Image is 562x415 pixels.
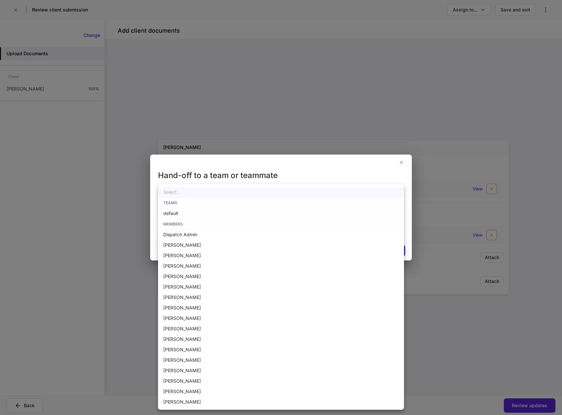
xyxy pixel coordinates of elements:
[158,386,404,397] li: [PERSON_NAME]
[158,365,404,376] li: [PERSON_NAME]
[158,355,404,365] li: [PERSON_NAME]
[158,282,404,292] li: [PERSON_NAME]
[158,324,404,334] li: [PERSON_NAME]
[158,344,404,355] li: [PERSON_NAME]
[158,292,404,303] li: [PERSON_NAME]
[158,240,404,250] li: [PERSON_NAME]
[158,250,404,261] li: [PERSON_NAME]
[158,261,404,271] li: [PERSON_NAME]
[158,303,404,313] li: [PERSON_NAME]
[158,376,404,386] li: [PERSON_NAME]
[158,334,404,344] li: [PERSON_NAME]
[158,271,404,282] li: [PERSON_NAME]
[158,313,404,324] li: [PERSON_NAME]
[158,397,404,407] li: [PERSON_NAME]
[158,229,404,240] li: Dispatch Admin
[158,208,404,219] li: default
